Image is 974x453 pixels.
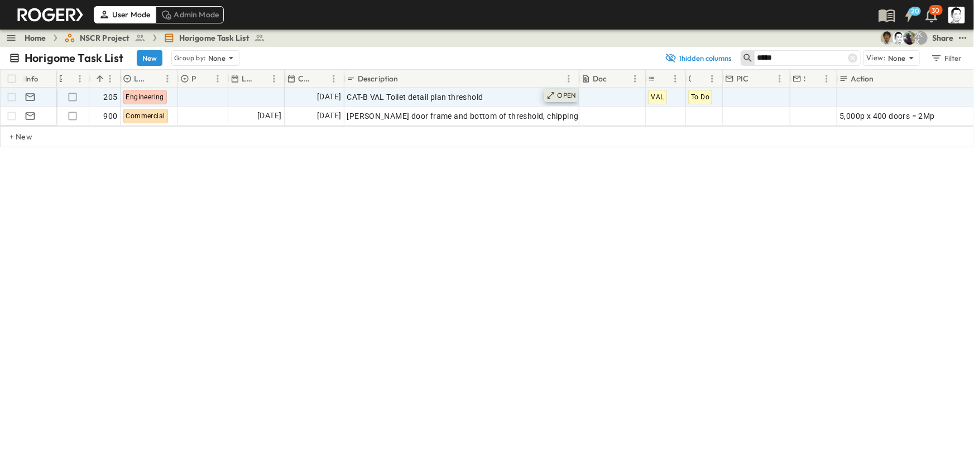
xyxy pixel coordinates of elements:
[103,91,117,103] span: 205
[161,72,174,85] button: Menu
[656,73,669,85] button: Sort
[242,73,253,84] p: Last Email Date
[199,73,211,85] button: Sort
[317,90,341,103] span: [DATE]
[73,72,87,85] button: Menu
[315,73,327,85] button: Sort
[839,110,935,122] span: 5,000p x 400 doors = 2Mp
[628,72,642,85] button: Menu
[693,73,706,85] button: Sort
[164,32,265,44] a: Horigome Task List
[208,52,226,64] p: None
[820,72,833,85] button: Menu
[773,72,786,85] button: Menu
[914,31,928,45] div: 水口 浩一 (MIZUGUCHI Koichi) (mizuguti@bcd.taisei.co.jp)
[347,91,483,103] span: CAT-B VAL Toilet detail plan threshold
[751,73,763,85] button: Sort
[25,32,46,44] a: Home
[808,73,820,85] button: Sort
[881,31,894,45] img: 戸島 太一 (T.TOJIMA) (tzmtit00@pub.taisei.co.jp)
[94,73,106,85] button: Sort
[651,93,664,101] span: VAL
[257,109,281,122] span: [DATE]
[930,52,962,64] div: Filter
[609,73,621,85] button: Sort
[736,73,749,84] p: PIC
[156,6,224,23] div: Admin Mode
[932,32,954,44] div: Share
[851,73,874,84] p: Action
[866,52,886,64] p: View:
[191,73,196,84] p: Priority
[888,52,906,64] p: None
[876,73,889,85] button: Sort
[267,72,281,85] button: Menu
[658,50,738,66] button: 1hidden columns
[927,50,965,66] button: Filter
[174,52,206,64] p: Group by:
[134,73,146,84] p: Log
[358,73,399,84] p: Description
[103,72,117,85] button: Menu
[317,109,341,122] span: [DATE]
[562,72,575,85] button: Menu
[956,31,970,45] button: test
[25,63,39,94] div: Info
[103,110,117,122] span: 900
[94,6,156,23] div: User Mode
[137,50,162,66] button: New
[211,72,224,85] button: Menu
[804,73,805,84] p: Subcon
[80,32,130,44] span: NSCR Project
[25,50,123,66] p: Horigome Task List
[64,32,146,44] a: NSCR Project
[593,73,607,84] p: Doc
[948,7,965,23] img: Profile Picture
[932,6,940,15] p: 30
[691,93,709,101] span: To Do
[327,72,340,85] button: Menu
[892,31,905,45] img: 堀米 康介(K.HORIGOME) (horigome@bcd.taisei.co.jp)
[706,72,719,85] button: Menu
[148,73,161,85] button: Sort
[179,32,250,44] span: Horigome Task List
[255,73,267,85] button: Sort
[126,93,164,101] span: Engineering
[126,112,165,120] span: Commercial
[64,73,76,85] button: Sort
[898,5,920,25] button: 20
[903,31,917,45] img: Joshua Whisenant (josh@tryroger.com)
[558,91,577,100] p: OPEN
[911,7,920,16] h6: 20
[669,72,682,85] button: Menu
[347,110,656,122] span: [PERSON_NAME] door frame and bottom of threshold, chipping location of threshold
[298,73,313,84] p: Created
[23,70,56,88] div: Info
[401,73,413,85] button: Sort
[25,32,272,44] nav: breadcrumbs
[9,131,16,142] p: + New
